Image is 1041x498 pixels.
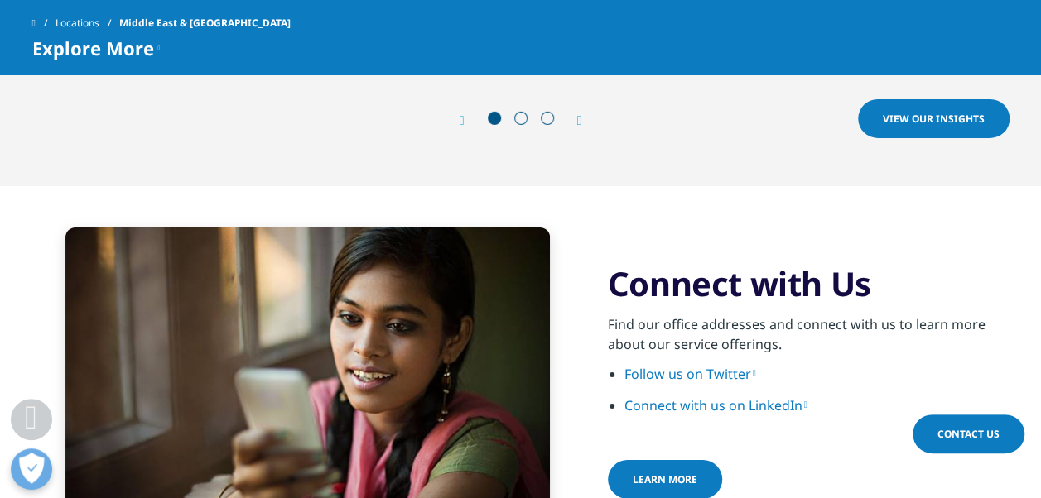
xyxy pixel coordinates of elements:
[624,396,807,414] a: Connect with us on LinkedIn
[119,8,291,38] span: Middle East & [GEOGRAPHIC_DATA]
[32,38,154,58] span: Explore More
[460,113,481,128] div: Previous slide
[55,8,119,38] a: Locations
[561,113,582,128] div: Next slide
[608,263,1010,304] h3: Connect with Us
[633,472,697,486] span: Learn more
[883,112,985,126] span: View our Insights
[11,448,52,490] button: Open Preferences
[913,414,1024,453] a: Contact Us
[937,427,1000,441] span: Contact Us
[624,365,756,383] a: Follow us on Twitter
[858,99,1010,138] a: View our Insights
[608,314,1010,364] p: Find our office addresses and connect with us to learn more about our service offerings.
